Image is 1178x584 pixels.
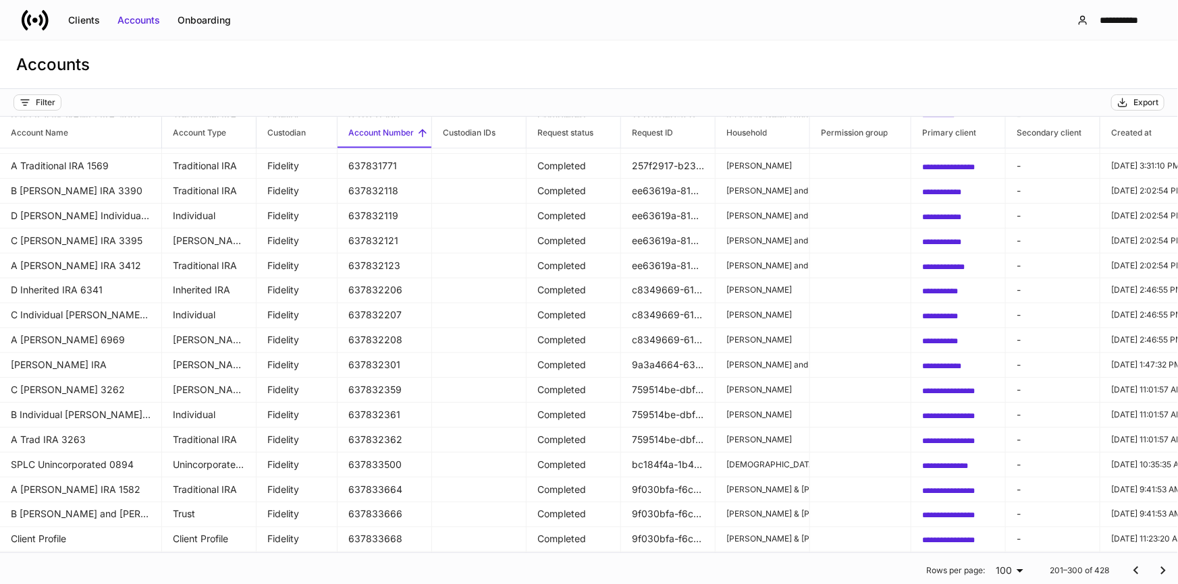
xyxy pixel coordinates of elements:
[338,254,432,279] td: 637832123
[1017,433,1089,446] p: -
[1100,126,1152,139] h6: Created at
[1017,234,1089,247] p: -
[257,229,338,254] td: Fidelity
[726,409,799,420] p: [PERSON_NAME]
[726,310,799,320] p: [PERSON_NAME]
[621,403,716,428] td: 759514be-dbf1-42bf-9205-ad24d2f371ed
[726,509,799,520] p: [PERSON_NAME] & [PERSON_NAME]
[1006,117,1100,148] span: Secondary client
[527,527,621,552] td: Completed
[257,452,338,477] td: Fidelity
[726,235,799,246] p: [PERSON_NAME] and [PERSON_NAME]
[117,13,160,27] div: Accounts
[810,126,888,139] h6: Permission group
[527,154,621,179] td: Completed
[257,477,338,502] td: Fidelity
[1017,209,1089,223] p: -
[338,403,432,428] td: 637832361
[162,179,257,204] td: Traditional IRA
[1017,308,1089,322] p: -
[338,328,432,353] td: 637832208
[257,403,338,428] td: Fidelity
[162,126,226,139] h6: Account Type
[726,434,799,445] p: [PERSON_NAME]
[911,502,1006,527] td: dfe58ddf-a4a1-4a5f-9eb8-0a460655b484
[621,229,716,254] td: ee63619a-81d7-4148-b9fc-9dd113e0d14e
[338,502,432,527] td: 637833666
[1150,557,1177,584] button: Go to next page
[911,303,1006,328] td: e20628c3-885e-4bc5-ac73-8068e0c11043
[162,279,257,303] td: Inherited IRA
[162,477,257,502] td: Traditional IRA
[527,229,621,254] td: Completed
[621,303,716,328] td: c8349669-616a-41a1-b4de-cc654ac6e90b
[621,428,716,452] td: 759514be-dbf1-42bf-9205-ad24d2f371ed
[1006,126,1081,139] h6: Secondary client
[109,9,169,31] button: Accounts
[338,229,432,254] td: 637832121
[257,117,337,148] span: Custodian
[726,160,799,171] p: [PERSON_NAME]
[621,452,716,477] td: bc184f4a-1b42-4e54-887a-c54330283b83
[338,303,432,328] td: 637832207
[911,229,1006,254] td: 552ae89b-c81e-4999-b06d-d05c33a375bd
[527,452,621,477] td: Completed
[257,254,338,279] td: Fidelity
[1017,383,1089,397] p: -
[162,552,257,577] td: Roth IRA
[338,117,431,148] span: Account Number
[257,502,338,527] td: Fidelity
[527,204,621,229] td: Completed
[257,126,306,139] h6: Custodian
[911,403,1006,428] td: a36e298f-171f-42ab-9bbf-b82021f6ca9d
[162,502,257,527] td: Trust
[68,13,100,27] div: Clients
[162,117,256,148] span: Account Type
[810,117,911,148] span: Permission group
[257,552,338,577] td: Fidelity
[527,303,621,328] td: Completed
[527,378,621,403] td: Completed
[16,54,90,76] h3: Accounts
[162,303,257,328] td: Individual
[257,328,338,353] td: Fidelity
[14,94,61,111] button: Filter
[1017,184,1089,198] p: -
[726,334,799,345] p: [PERSON_NAME]
[1017,358,1089,372] p: -
[338,126,414,139] h6: Account Number
[527,179,621,204] td: Completed
[257,303,338,328] td: Fidelity
[911,204,1006,229] td: 552ae89b-c81e-4999-b06d-d05c33a375bd
[621,353,716,378] td: 9a3a4664-631b-4603-9953-173f68b97370
[257,527,338,552] td: Fidelity
[1111,94,1164,111] button: Export
[527,477,621,502] td: Completed
[338,154,432,179] td: 637831771
[527,428,621,452] td: Completed
[911,452,1006,477] td: 0eee8589-33e5-4c0a-af77-399e06b27743
[162,353,257,378] td: Roth IRA
[621,154,716,179] td: 257f2917-b23e-4346-8200-86d840fbf4de
[257,204,338,229] td: Fidelity
[162,527,257,552] td: Client Profile
[36,97,55,108] div: Filter
[1123,557,1150,584] button: Go to previous page
[716,126,767,139] h6: Household
[169,9,240,31] button: Onboarding
[726,484,799,495] p: [PERSON_NAME] & [PERSON_NAME]
[926,565,985,576] p: Rows per page:
[621,279,716,303] td: c8349669-616a-41a1-b4de-cc654ac6e90b
[1017,408,1089,421] p: -
[338,428,432,452] td: 637832362
[621,254,716,279] td: ee63619a-81d7-4148-b9fc-9dd113e0d14e
[162,254,257,279] td: Traditional IRA
[338,378,432,403] td: 637832359
[726,260,799,271] p: [PERSON_NAME] and [PERSON_NAME]
[527,254,621,279] td: Completed
[338,452,432,477] td: 637833500
[621,179,716,204] td: ee63619a-81d7-4148-b9fc-9dd113e0d14e
[178,13,231,27] div: Onboarding
[432,126,496,139] h6: Custodian IDs
[1017,533,1089,546] p: -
